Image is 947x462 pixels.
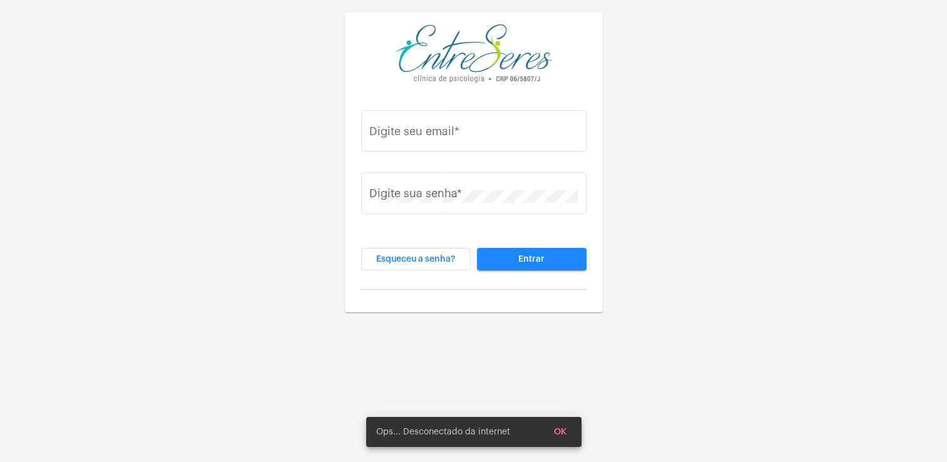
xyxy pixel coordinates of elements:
span: Ops... Desconectado da internet [376,426,510,438]
button: Esqueceu a senha? [361,248,471,270]
span: Entrar [518,255,545,264]
button: OK [544,421,576,443]
span: OK [554,428,566,436]
input: Digite seu email [369,128,578,140]
span: Esqueceu a senha? [376,255,455,264]
img: aa27006a-a7e4-c883-abf8-315c10fe6841.png [396,23,552,85]
button: Entrar [477,248,586,270]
